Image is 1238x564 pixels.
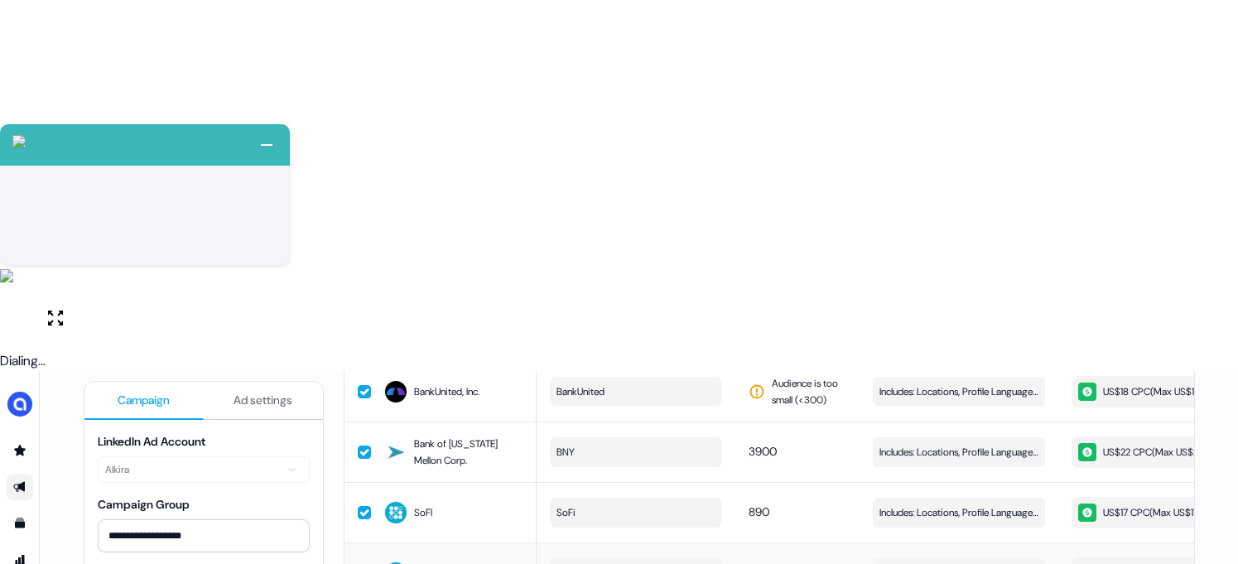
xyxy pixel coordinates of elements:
span: BNY [556,444,575,460]
span: Bank of [US_STATE] Mellon Corp. [414,436,523,469]
span: SoFi [556,504,576,521]
span: 890 [749,504,769,519]
img: callcloud-icon-white-35.svg [12,135,26,148]
div: US$22 CPC ( Max US$22/day ) [1078,443,1226,461]
span: Includes: Locations, Profile Language, Years of Experience, Job Functions, Member Skills / Exclud... [879,504,1038,521]
span: Audience is too small (< 300 ) [772,375,846,408]
button: Includes: Locations, Profile Language, Years of Experience, Job Functions, Member Skills / Exclud... [873,498,1045,528]
span: SoFI [414,504,432,521]
a: Go to templates [7,510,33,537]
label: LinkedIn Ad Account [98,434,205,449]
div: US$18 CPC ( Max US$18/day ) [1078,383,1222,401]
a: Go to outbound experience [7,474,33,500]
span: 3900 [749,444,777,459]
span: Includes: Locations, Profile Language, Years of Experience, Job Functions, Member Skills / Exclud... [879,383,1038,400]
span: BankUnited, Inc. [414,383,479,400]
span: Campaign [118,392,170,408]
button: SoFi [550,498,722,528]
button: BankUnited [550,377,722,407]
span: Ad settings [234,392,292,408]
button: Includes: Locations, Profile Language, Years of Experience, Job Functions, Member Skills / Exclud... [873,377,1045,407]
label: Campaign Group [98,497,190,512]
div: US$17 CPC ( Max US$17/day ) [1078,504,1220,522]
button: BNY [550,437,722,467]
span: BankUnited [556,383,605,400]
button: Includes: Locations, Profile Language, Years of Experience, Job Functions, Member Skills / Exclud... [873,437,1045,467]
a: Go to prospects [7,437,33,464]
span: Includes: Locations, Profile Language, Years of Experience, Job Functions, Member Skills / Exclud... [879,444,1038,460]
